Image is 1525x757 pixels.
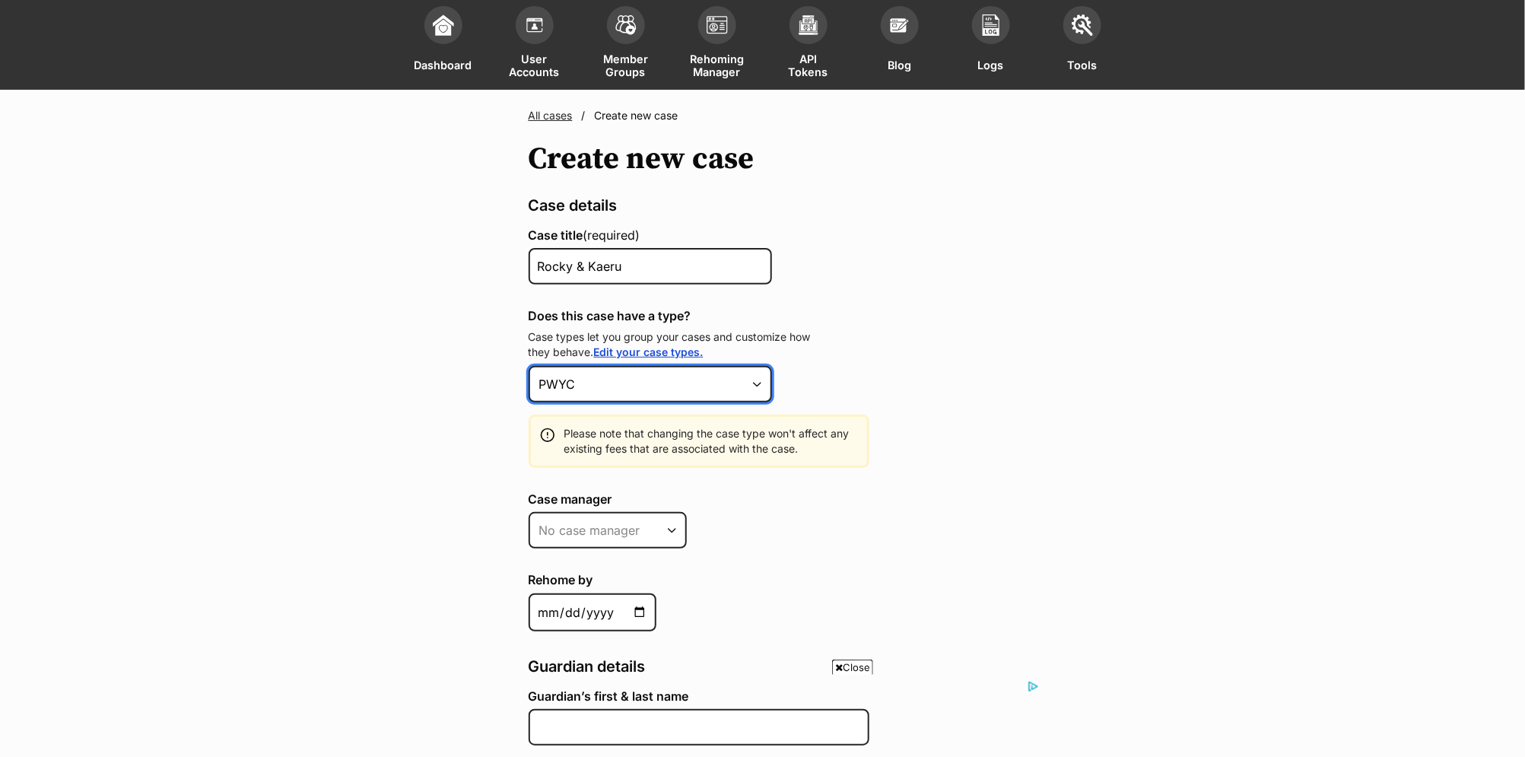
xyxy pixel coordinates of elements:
nav: Breadcrumbs [529,108,997,123]
span: Tools [1067,52,1097,78]
iframe: Advertisement [486,681,1040,749]
img: members-icon-d6bcda0bfb97e5ba05b48644448dc2971f67d37433e5abca221da40c41542bd5.svg [524,14,545,36]
p: Please note that changing the case type won't affect any existing fees that are associated with t... [564,426,858,456]
span: Dashboard [415,52,472,78]
span: Member Groups [599,52,653,78]
span: Case details [529,196,618,215]
h1: Create new case [529,142,755,177]
span: Rehoming Manager [690,52,744,78]
span: API Tokens [782,52,835,78]
span: Create new case [595,109,678,122]
label: Case title [529,228,997,242]
span: / [582,108,586,123]
span: Close [832,660,873,675]
img: dashboard-icon-eb2f2d2d3e046f16d808141f083e7271f6b2e854fb5c12c21221c1fb7104beca.svg [433,14,454,36]
span: Blog [888,52,911,78]
img: team-members-icon-5396bd8760b3fe7c0b43da4ab00e1e3bb1a5d9ba89233759b79545d2d3fc5d0d.svg [615,15,637,35]
label: Rehome by [529,573,997,587]
span: Guardian details [529,657,646,676]
a: All cases [529,109,573,122]
img: api-icon-849e3a9e6f871e3acf1f60245d25b4cd0aad652aa5f5372336901a6a67317bd8.svg [798,14,819,36]
span: (required) [583,227,640,243]
label: Case manager [529,492,997,506]
label: Does this case have a type? [529,309,997,323]
fieldset: Case details [529,195,997,638]
img: tools-icon-677f8b7d46040df57c17cb185196fc8e01b2b03676c49af7ba82c462532e62ee.svg [1072,14,1093,36]
span: User Accounts [508,52,561,78]
img: group-profile-icon-3fa3cf56718a62981997c0bc7e787c4b2cf8bcc04b72c1350f741eb67cf2f40e.svg [707,16,728,34]
a: Edit your case types. [594,345,704,358]
p: Case types let you group your cases and customize how they behave. [529,329,821,360]
span: Logs [978,52,1004,78]
img: blogs-icon-e71fceff818bbaa76155c998696f2ea9b8fc06abc828b24f45ee82a475c2fd99.svg [889,14,910,36]
img: logs-icon-5bf4c29380941ae54b88474b1138927238aebebbc450bc62c8517511492d5a22.svg [980,14,1002,36]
